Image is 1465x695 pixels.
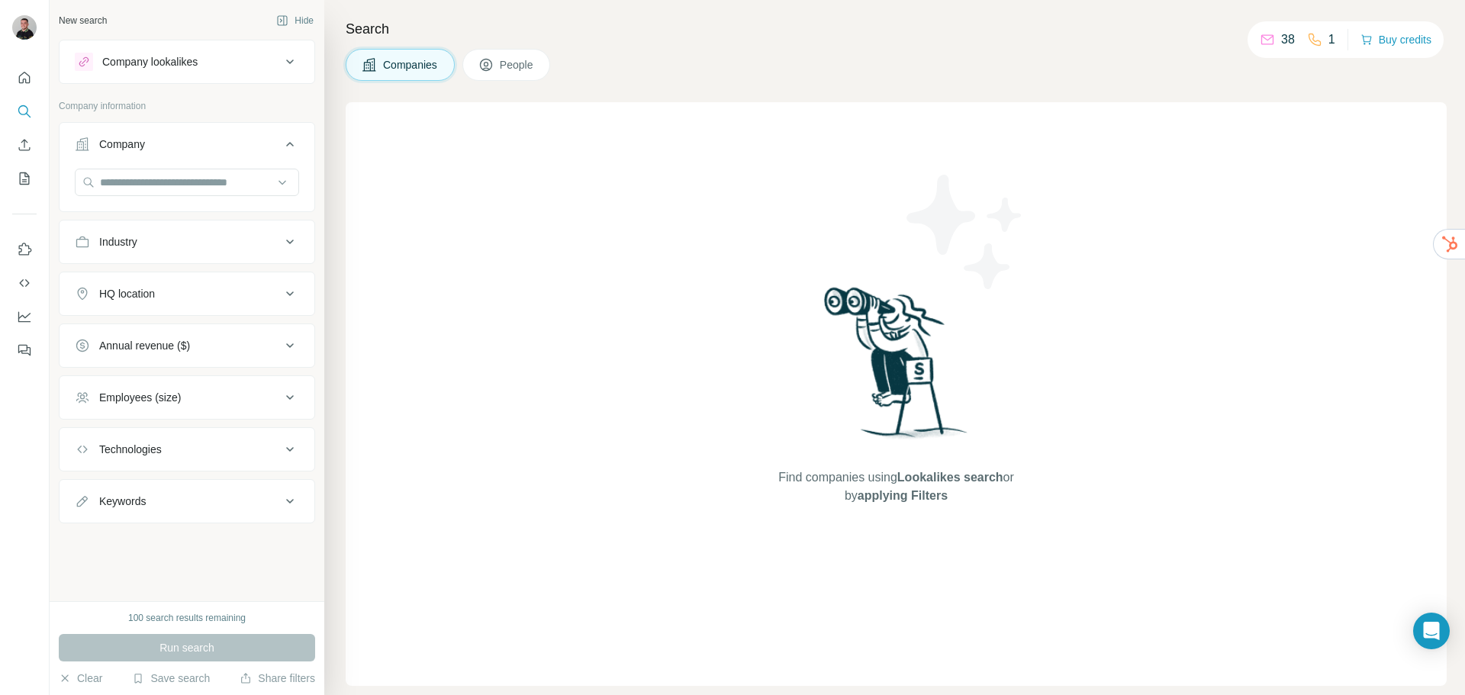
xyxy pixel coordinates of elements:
button: Search [12,98,37,125]
div: Employees (size) [99,390,181,405]
button: Industry [60,224,314,260]
button: Use Surfe on LinkedIn [12,236,37,263]
button: Share filters [240,671,315,686]
button: Enrich CSV [12,131,37,159]
div: Keywords [99,494,146,509]
div: Company [99,137,145,152]
span: Lookalikes search [897,471,1003,484]
button: Save search [132,671,210,686]
button: HQ location [60,275,314,312]
button: Dashboard [12,303,37,330]
p: 38 [1281,31,1295,49]
img: Surfe Illustration - Woman searching with binoculars [817,283,976,453]
p: Company information [59,99,315,113]
button: Use Surfe API [12,269,37,297]
div: Technologies [99,442,162,457]
button: Buy credits [1360,29,1431,50]
span: Find companies using or by [774,468,1018,505]
img: Surfe Illustration - Stars [897,163,1034,301]
div: 100 search results remaining [128,611,246,625]
button: Hide [266,9,324,32]
button: Technologies [60,431,314,468]
button: Feedback [12,336,37,364]
div: New search [59,14,107,27]
button: Employees (size) [60,379,314,416]
div: HQ location [99,286,155,301]
button: Company lookalikes [60,43,314,80]
button: Company [60,126,314,169]
img: Avatar [12,15,37,40]
h4: Search [346,18,1447,40]
button: Annual revenue ($) [60,327,314,364]
button: Quick start [12,64,37,92]
div: Company lookalikes [102,54,198,69]
div: Open Intercom Messenger [1413,613,1450,649]
button: Keywords [60,483,314,520]
span: applying Filters [858,489,948,502]
p: 1 [1328,31,1335,49]
span: Companies [383,57,439,72]
button: My lists [12,165,37,192]
button: Clear [59,671,102,686]
div: Annual revenue ($) [99,338,190,353]
span: People [500,57,535,72]
div: Industry [99,234,137,249]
